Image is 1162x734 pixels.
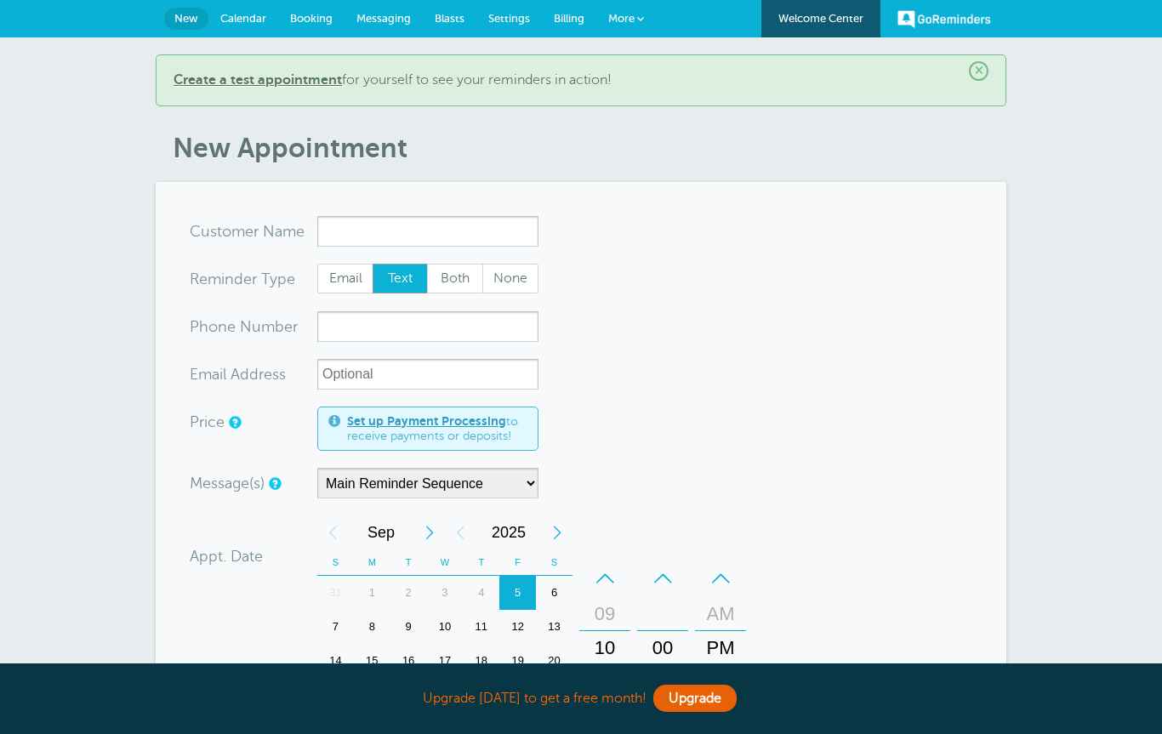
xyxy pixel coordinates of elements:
[317,644,354,678] div: Sunday, September 14
[390,549,427,576] th: T
[190,475,265,491] label: Message(s)
[427,610,464,644] div: 10
[390,610,427,644] div: 9
[218,319,261,334] span: ne Nu
[317,264,373,294] label: Email
[554,12,584,25] span: Billing
[542,515,572,549] div: Next Year
[463,610,499,644] div: 11
[428,265,482,293] span: Both
[427,549,464,576] th: W
[354,549,390,576] th: M
[190,549,263,564] label: Appt. Date
[190,224,217,239] span: Cus
[156,680,1006,717] div: Upgrade [DATE] to get a free month!
[318,265,373,293] span: Email
[427,576,464,610] div: 3
[317,576,354,610] div: 31
[584,631,625,665] div: 10
[499,549,536,576] th: F
[348,515,414,549] span: September
[190,216,317,247] div: ame
[427,644,464,678] div: Wednesday, September 17
[390,610,427,644] div: Tuesday, September 9
[174,72,342,88] a: Create a test appointment
[608,12,635,25] span: More
[317,644,354,678] div: 14
[463,610,499,644] div: Thursday, September 11
[354,576,390,610] div: 1
[354,644,390,678] div: Monday, September 15
[700,597,741,631] div: AM
[463,576,499,610] div: Thursday, September 4
[427,264,483,294] label: Both
[476,515,542,549] span: 2025
[536,644,572,678] div: 20
[347,414,506,428] a: Set up Payment Processing
[700,631,741,665] div: PM
[499,644,536,678] div: 19
[356,12,411,25] span: Messaging
[190,367,219,382] span: Ema
[317,359,538,390] input: Optional
[445,515,476,549] div: Previous Year
[217,224,275,239] span: tomer N
[499,576,536,610] div: 5
[463,644,499,678] div: 18
[390,576,427,610] div: Tuesday, September 2
[174,72,988,88] p: for yourself to see your reminders in action!
[190,414,225,430] label: Price
[499,576,536,610] div: Today, Friday, September 5
[435,12,464,25] span: Blasts
[536,576,572,610] div: Saturday, September 6
[642,631,683,665] div: 00
[584,597,625,631] div: 09
[536,644,572,678] div: Saturday, September 20
[483,265,538,293] span: None
[354,610,390,644] div: 8
[499,610,536,644] div: 12
[317,610,354,644] div: 7
[969,61,988,81] span: ×
[390,644,427,678] div: Tuesday, September 16
[499,644,536,678] div: Friday, September 19
[174,12,198,25] span: New
[164,8,208,30] a: New
[427,576,464,610] div: Wednesday, September 3
[317,549,354,576] th: S
[373,265,428,293] span: Text
[414,515,445,549] div: Next Month
[373,264,429,294] label: Text
[317,610,354,644] div: Sunday, September 7
[190,319,218,334] span: Pho
[354,644,390,678] div: 15
[390,644,427,678] div: 16
[488,12,530,25] span: Settings
[463,576,499,610] div: 4
[463,644,499,678] div: Thursday, September 18
[463,549,499,576] th: T
[317,515,348,549] div: Previous Month
[190,271,295,287] label: Reminder Type
[317,576,354,610] div: Sunday, August 31
[536,610,572,644] div: 13
[347,414,527,444] span: to receive payments or deposits!
[219,367,259,382] span: il Add
[427,644,464,678] div: 17
[354,576,390,610] div: Monday, September 1
[536,610,572,644] div: Saturday, September 13
[269,478,279,489] a: Simple templates and custom messages will use the reminder schedule set under Settings > Reminder...
[653,685,737,712] a: Upgrade
[190,359,317,390] div: ress
[427,610,464,644] div: Wednesday, September 10
[173,132,1006,164] h1: New Appointment
[229,417,239,428] a: An optional price for the appointment. If you set a price, you can include a payment link in your...
[354,610,390,644] div: Monday, September 8
[536,576,572,610] div: 6
[290,12,333,25] span: Booking
[390,576,427,610] div: 2
[220,12,266,25] span: Calendar
[482,264,538,294] label: None
[190,311,317,342] div: mber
